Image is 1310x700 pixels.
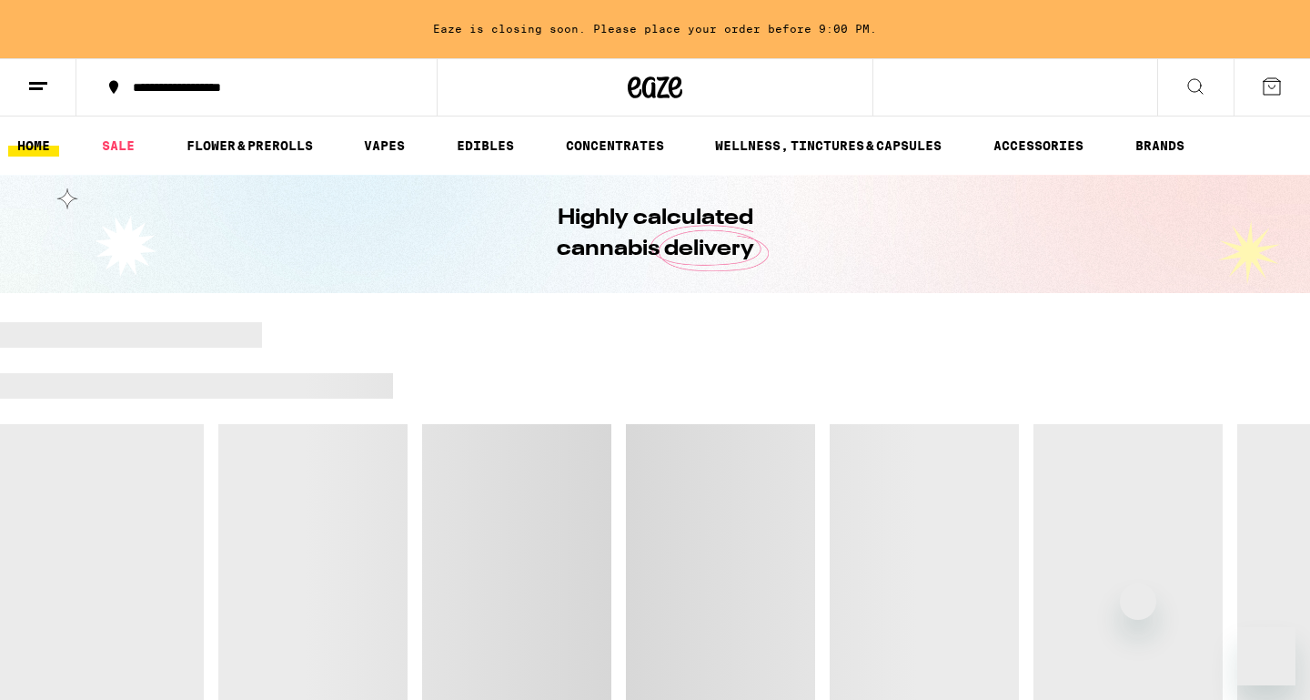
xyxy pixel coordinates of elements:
[1237,627,1295,685] iframe: Button to launch messaging window
[984,135,1093,157] a: ACCESSORIES
[1126,135,1194,157] a: BRANDS
[177,135,322,157] a: FLOWER & PREROLLS
[505,203,805,265] h1: Highly calculated cannabis delivery
[706,135,951,157] a: WELLNESS, TINCTURES & CAPSULES
[355,135,414,157] a: VAPES
[557,135,673,157] a: CONCENTRATES
[1120,583,1156,620] iframe: Close message
[448,135,523,157] a: EDIBLES
[8,135,59,157] a: HOME
[93,135,144,157] a: SALE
